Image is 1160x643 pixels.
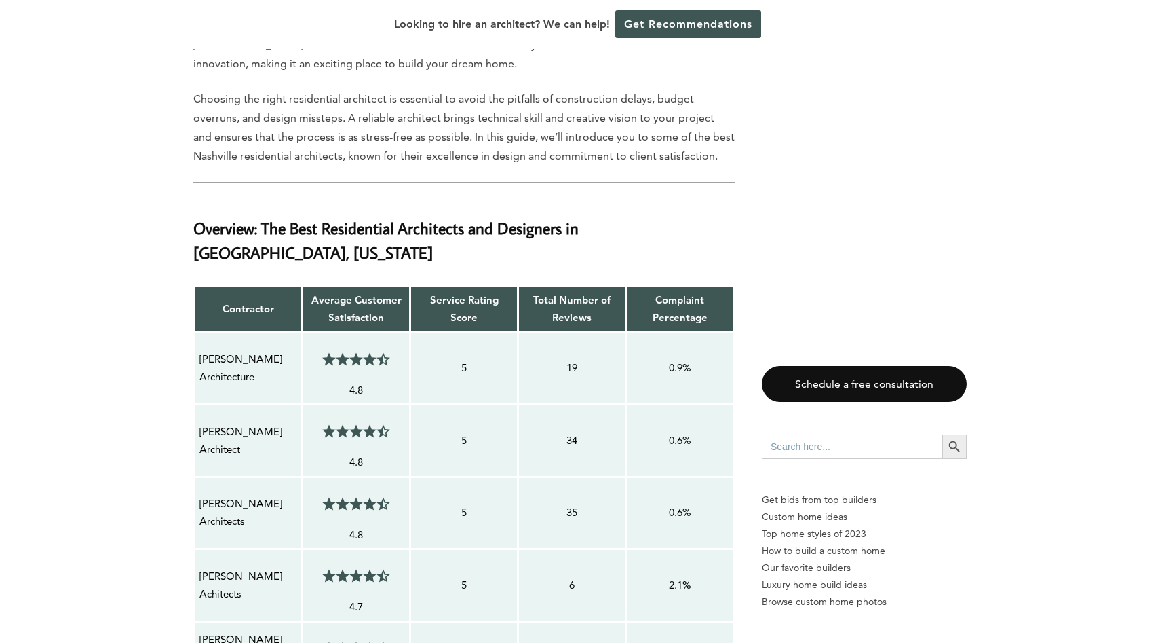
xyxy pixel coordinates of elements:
[415,504,513,521] p: 5
[415,359,513,377] p: 5
[311,293,402,324] strong: Average Customer Satisfaction
[631,504,729,521] p: 0.6%
[193,217,579,263] strong: Overview: The Best Residential Architects and Designers in [GEOGRAPHIC_DATA], [US_STATE]
[523,432,621,449] p: 34
[762,576,967,593] a: Luxury home build ideas
[223,302,274,315] strong: Contractor
[523,576,621,594] p: 6
[199,568,297,604] p: [PERSON_NAME] Achitects
[199,423,297,459] p: [PERSON_NAME] Architect
[199,495,297,531] p: [PERSON_NAME] Architects
[762,366,967,402] a: Schedule a free consultation
[762,435,942,459] input: Search here...
[615,10,761,38] a: Get Recommendations
[762,492,967,509] p: Get bids from top builders
[762,509,967,526] a: Custom home ideas
[631,432,729,449] p: 0.6%
[762,593,967,610] a: Browse custom home photos
[430,293,499,324] strong: Service Rating Score
[533,293,611,324] strong: Total Number of Reviews
[653,293,708,324] strong: Complaint Percentage
[415,432,513,449] p: 5
[631,359,729,377] p: 0.9%
[415,576,513,594] p: 5
[762,559,967,576] a: Our favorite builders
[307,598,405,616] p: 4.7
[523,359,621,377] p: 19
[199,350,297,386] p: [PERSON_NAME] Architecture
[631,576,729,594] p: 2.1%
[307,526,405,544] p: 4.8
[523,504,621,521] p: 35
[307,454,405,471] p: 4.8
[193,90,735,166] p: Choosing the right residential architect is essential to avoid the pitfalls of construction delay...
[762,543,967,559] a: How to build a custom home
[947,439,962,454] svg: Search
[307,382,405,399] p: 4.8
[762,526,967,543] a: Top home styles of 2023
